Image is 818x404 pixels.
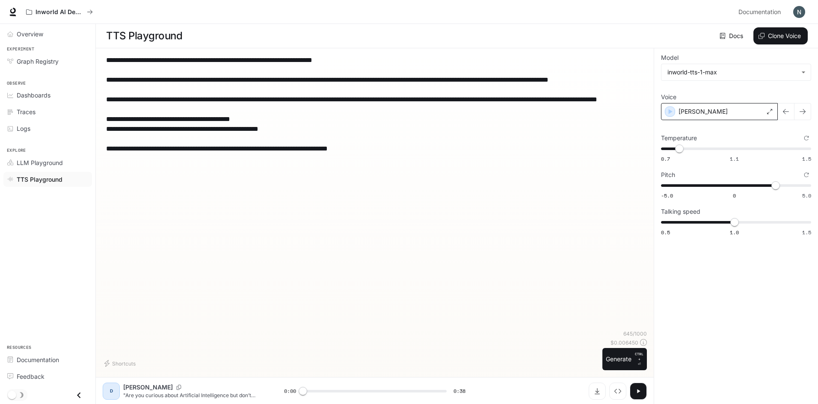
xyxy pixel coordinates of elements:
[3,369,92,384] a: Feedback
[791,3,808,21] button: User avatar
[3,352,92,367] a: Documentation
[36,9,83,16] p: Inworld AI Demos
[802,133,811,143] button: Reset to default
[284,387,296,395] span: 0:00
[609,383,626,400] button: Inspect
[602,348,647,370] button: GenerateCTRL +⏎
[661,94,676,100] p: Voice
[802,155,811,162] span: 1.5
[738,7,781,18] span: Documentation
[635,351,643,367] p: ⏎
[8,390,16,399] span: Dark mode toggle
[17,355,59,364] span: Documentation
[589,383,606,400] button: Download audio
[3,54,92,69] a: Graph Registry
[661,209,700,215] p: Talking speed
[718,27,747,44] a: Docs
[173,385,185,390] button: Copy Voice ID
[661,64,811,80] div: inworld-tts-1-max
[17,158,63,167] span: LLM Playground
[661,155,670,162] span: 0.7
[17,107,36,116] span: Traces
[679,107,728,116] p: [PERSON_NAME]
[667,68,797,77] div: inworld-tts-1-max
[802,170,811,180] button: Reset to default
[661,172,675,178] p: Pitch
[104,384,118,398] div: D
[753,27,808,44] button: Clone Voice
[3,121,92,136] a: Logs
[17,372,44,381] span: Feedback
[661,229,670,236] span: 0.5
[730,155,739,162] span: 1.1
[730,229,739,236] span: 1.0
[661,192,673,199] span: -5.0
[69,386,89,404] button: Close drawer
[17,57,59,66] span: Graph Registry
[635,351,643,362] p: CTRL +
[3,88,92,103] a: Dashboards
[735,3,787,21] a: Documentation
[802,229,811,236] span: 1.5
[3,27,92,41] a: Overview
[3,172,92,187] a: TTS Playground
[3,155,92,170] a: LLM Playground
[17,175,62,184] span: TTS Playground
[123,392,264,399] p: "Are you curious about Artificial Intelligence but don’t know where to start? 🤔 If you’re an AI b...
[611,339,638,346] p: $ 0.006450
[17,124,30,133] span: Logs
[22,3,97,21] button: All workspaces
[802,192,811,199] span: 5.0
[661,135,697,141] p: Temperature
[453,387,465,395] span: 0:38
[661,55,679,61] p: Model
[106,27,182,44] h1: TTS Playground
[103,357,139,370] button: Shortcuts
[17,29,43,38] span: Overview
[733,192,736,199] span: 0
[623,330,647,337] p: 645 / 1000
[17,91,50,100] span: Dashboards
[3,104,92,119] a: Traces
[793,6,805,18] img: User avatar
[123,383,173,392] p: [PERSON_NAME]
